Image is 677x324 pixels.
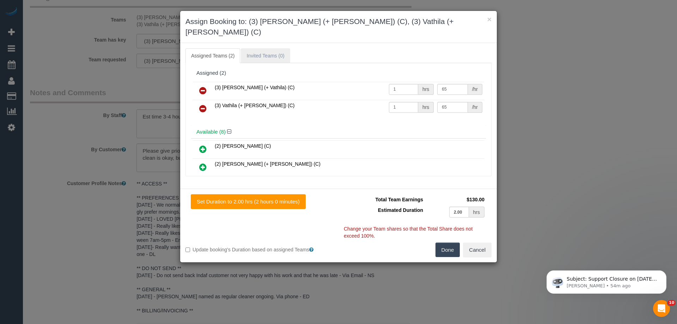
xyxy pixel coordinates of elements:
h3: Assign Booking to: (3) [PERSON_NAME] (+ [PERSON_NAME]) (C), (3) Vathila (+ [PERSON_NAME]) (C) [185,16,492,37]
a: Invited Teams (0) [241,48,290,63]
button: Cancel [463,243,492,257]
div: hrs [418,84,434,95]
td: Total Team Earnings [344,194,425,205]
div: /hr [468,102,482,113]
iframe: Intercom live chat [653,300,670,317]
button: Done [435,243,460,257]
iframe: Intercom notifications message [536,256,677,305]
div: /hr [468,84,482,95]
button: Set Duration to 2.00 hrs (2 hours 0 minutes) [191,194,306,209]
h4: Available (8) [196,129,481,135]
span: (2) [PERSON_NAME] (C) [215,143,271,149]
input: Update booking's Duration based on assigned Teams [185,247,190,252]
span: 10 [667,300,676,306]
span: (3) [PERSON_NAME] (+ Vathila) (C) [215,85,295,90]
td: $130.00 [425,194,486,205]
span: (3) Vathila (+ [PERSON_NAME]) (C) [215,103,295,108]
label: Update booking's Duration based on assigned Teams [185,246,333,253]
span: Estimated Duration [378,207,423,213]
div: hrs [418,102,434,113]
div: Assigned (2) [196,70,481,76]
a: Assigned Teams (2) [185,48,240,63]
span: (2) [PERSON_NAME] (+ [PERSON_NAME]) (C) [215,161,321,167]
button: × [487,16,492,23]
div: hrs [469,207,484,218]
